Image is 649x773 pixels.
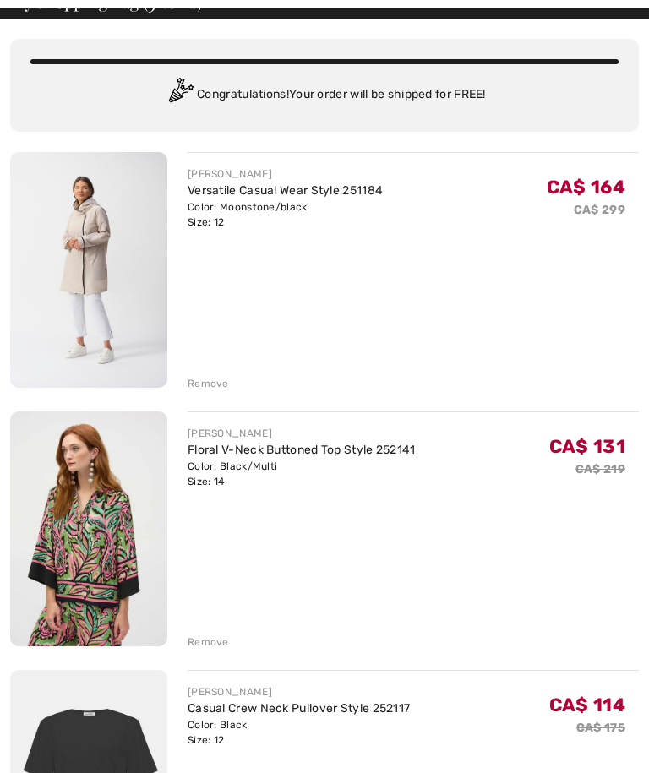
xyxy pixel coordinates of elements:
[188,199,383,230] div: Color: Moonstone/black Size: 12
[549,694,625,716] span: CA$ 114
[188,443,416,457] a: Floral V-Neck Buttoned Top Style 252141
[547,176,625,199] span: CA$ 164
[188,717,410,748] div: Color: Black Size: 12
[549,435,625,458] span: CA$ 131
[188,684,410,700] div: [PERSON_NAME]
[188,701,410,716] a: Casual Crew Neck Pullover Style 252117
[188,426,416,441] div: [PERSON_NAME]
[30,78,619,112] div: Congratulations! Your order will be shipped for FREE!
[188,459,416,489] div: Color: Black/Multi Size: 14
[576,721,625,735] s: CA$ 175
[163,78,197,112] img: Congratulation2.svg
[10,411,167,647] img: Floral V-Neck Buttoned Top Style 252141
[574,203,625,217] s: CA$ 299
[188,166,383,182] div: [PERSON_NAME]
[575,462,625,476] s: CA$ 219
[188,183,383,198] a: Versatile Casual Wear Style 251184
[10,152,167,388] img: Versatile Casual Wear Style 251184
[188,376,229,391] div: Remove
[188,634,229,650] div: Remove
